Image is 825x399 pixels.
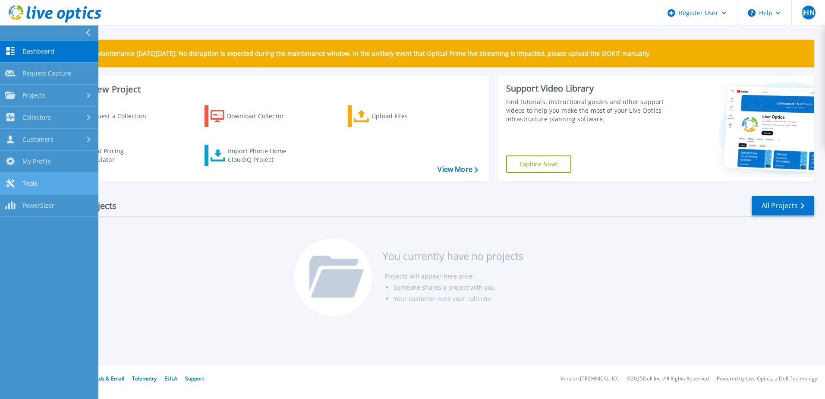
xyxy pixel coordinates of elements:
[383,251,523,261] h3: You currently have no projects
[385,271,523,282] li: Projects will appear here once:
[205,105,301,127] a: Download Collector
[61,105,157,127] a: Request a Collection
[95,375,124,382] a: Ads & Email
[64,50,651,57] p: Scheduled Maintenance [DATE][DATE]: No disruption is expected during the maintenance window. In t...
[22,158,51,165] span: My Profile
[227,108,296,125] div: Download Collector
[22,202,54,209] span: PowerSizer
[394,282,523,293] li: Someone shares a project with you
[717,376,817,382] li: Powered by Live Optics, a Dell Technology
[372,108,441,125] div: Upload Files
[348,105,444,127] a: Upload Files
[164,375,177,382] a: EULA
[228,147,295,164] div: Import Phone Home CloudIQ Project
[86,108,155,125] div: Request a Collection
[752,196,814,215] a: All Projects
[506,155,572,173] a: Explore Now!
[506,98,668,123] div: Find tutorials, instructional guides and other support videos to help you make the most of your L...
[560,376,619,382] li: Version: [TECHNICAL_ID]
[22,136,54,143] span: Customers
[22,70,71,77] span: Request Capture
[22,180,38,187] span: Tools
[61,85,478,94] h3: Start a New Project
[627,376,709,382] li: © 2025 Dell Inc. All Rights Reserved
[506,83,668,94] div: Support Video Library
[185,375,204,382] a: Support
[85,147,154,164] div: Cloud Pricing Calculator
[22,47,54,55] span: Dashboard
[132,375,157,382] a: Telemetry
[802,9,814,16] span: JHN
[438,165,478,174] a: View More
[394,293,523,304] li: Your customer runs your collector
[22,114,51,121] span: Collectors
[61,145,157,166] a: Cloud Pricing Calculator
[22,92,45,99] span: Projects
